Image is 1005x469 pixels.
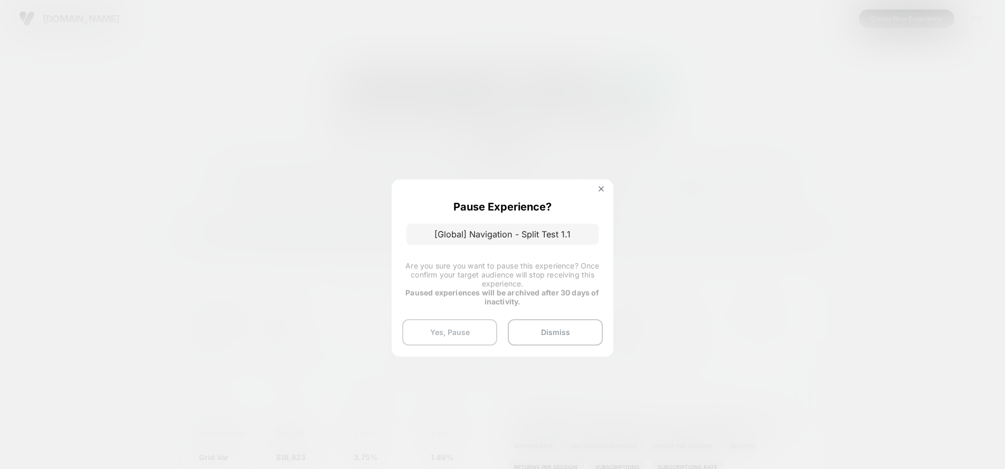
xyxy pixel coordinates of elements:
[508,319,603,346] button: Dismiss
[599,186,604,192] img: close
[405,288,599,306] strong: Paused experiences will be archived after 30 days of inactivity.
[453,200,552,213] p: Pause Experience?
[405,261,599,288] span: Are you sure you want to pause this experience? Once confirm your target audience will stop recei...
[402,319,497,346] button: Yes, Pause
[406,224,599,245] p: [Global] Navigation - Split Test 1.1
